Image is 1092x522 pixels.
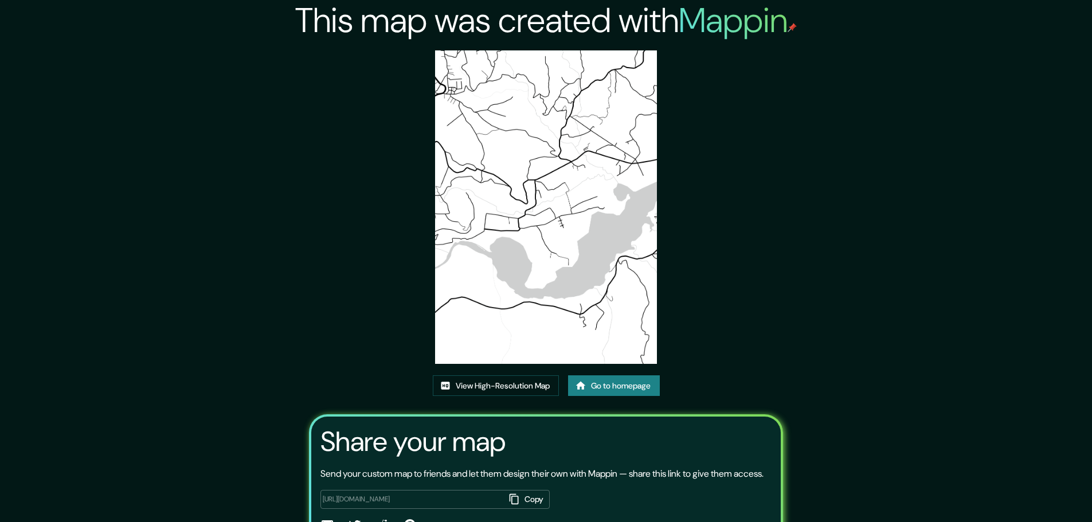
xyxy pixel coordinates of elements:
iframe: Help widget launcher [990,477,1079,509]
p: Send your custom map to friends and let them design their own with Mappin — share this link to gi... [320,467,764,481]
img: created-map [435,50,656,364]
img: mappin-pin [788,23,797,32]
a: Go to homepage [568,375,660,397]
button: Copy [505,490,550,509]
h3: Share your map [320,426,506,458]
a: View High-Resolution Map [433,375,559,397]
